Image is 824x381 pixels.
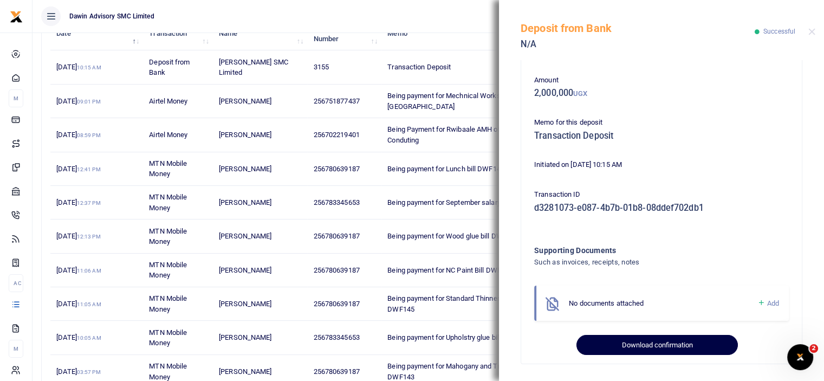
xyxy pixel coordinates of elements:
[219,97,271,105] span: [PERSON_NAME]
[77,132,101,138] small: 08:59 PM
[219,58,288,77] span: [PERSON_NAME] SMC Limited
[534,244,745,256] h4: Supporting Documents
[56,266,101,274] span: [DATE]
[149,58,190,77] span: Deposit from Bank
[56,300,101,308] span: [DATE]
[9,89,23,107] li: M
[56,63,101,71] span: [DATE]
[56,165,100,173] span: [DATE]
[77,301,101,307] small: 11:05 AM
[534,131,789,141] h5: Transaction Deposit
[219,266,271,274] span: [PERSON_NAME]
[149,97,187,105] span: Airtel Money
[10,10,23,23] img: logo-small
[534,189,789,201] p: Transaction ID
[149,362,187,381] span: MTN Mobile Money
[149,294,187,313] span: MTN Mobile Money
[219,232,271,240] span: [PERSON_NAME]
[387,125,543,144] span: Being Payment for Rwibaale AMH office Electircal Conduting
[757,297,779,309] a: Add
[10,12,23,20] a: logo-small logo-large logo-large
[521,22,755,35] h5: Deposit from Bank
[314,198,360,206] span: 256783345653
[77,234,101,240] small: 12:13 PM
[809,344,818,353] span: 2
[9,274,23,292] li: Ac
[77,335,101,341] small: 10:05 AM
[56,367,100,376] span: [DATE]
[219,131,271,139] span: [PERSON_NAME]
[9,340,23,358] li: M
[534,203,789,214] h5: d3281073-e087-4b7b-01b8-08ddef702db1
[77,64,101,70] small: 10:15 AM
[77,369,101,375] small: 03:57 PM
[56,198,100,206] span: [DATE]
[149,159,187,178] span: MTN Mobile Money
[314,131,360,139] span: 256702219401
[314,300,360,308] span: 256780639187
[387,362,534,381] span: Being payment for Mahogany and Transport bill DWF143
[307,17,381,50] th: Account Number: activate to sort column ascending
[521,39,755,50] h5: N/A
[387,165,504,173] span: Being payment for Lunch bill DWF148
[314,165,360,173] span: 256780639187
[534,159,789,171] p: Initiated on [DATE] 10:15 AM
[534,117,789,128] p: Memo for this deposit
[56,232,100,240] span: [DATE]
[219,367,271,376] span: [PERSON_NAME]
[56,131,100,139] span: [DATE]
[77,268,101,274] small: 11:06 AM
[149,131,187,139] span: Airtel Money
[149,227,187,246] span: MTN Mobile Money
[219,165,271,173] span: [PERSON_NAME]
[56,333,101,341] span: [DATE]
[149,193,187,212] span: MTN Mobile Money
[763,28,795,35] span: Successful
[573,89,587,98] small: UGX
[387,63,451,71] span: Transaction Deposit
[767,299,779,307] span: Add
[534,88,789,99] h5: 2,000,000
[219,333,271,341] span: [PERSON_NAME]
[576,335,737,356] button: Download confirmation
[314,63,329,71] span: 3155
[314,266,360,274] span: 256780639187
[569,299,644,307] span: No documents attached
[143,17,213,50] th: Transaction: activate to sort column ascending
[50,17,143,50] th: Date: activate to sort column descending
[387,294,545,313] span: Being payment for Standard Thinner and Primer bill DWF145
[77,200,101,206] small: 12:37 PM
[219,300,271,308] span: [PERSON_NAME]
[387,333,529,341] span: Being payment for Upholstry glue bill DWF144
[149,328,187,347] span: MTN Mobile Money
[534,75,789,86] p: Amount
[65,11,159,21] span: Dawin Advisory SMC Limited
[381,17,565,50] th: Memo: activate to sort column ascending
[77,166,101,172] small: 12:41 PM
[314,232,360,240] span: 256780639187
[56,97,100,105] span: [DATE]
[314,367,360,376] span: 256780639187
[314,97,360,105] span: 256751877437
[387,266,512,274] span: Being payment for NC Paint Bill DWF146
[387,232,518,240] span: Being payment for Wood glue bill DWF147
[77,99,101,105] small: 09:01 PM
[534,256,745,268] h4: Such as invoices, receipts, notes
[314,333,360,341] span: 256783345653
[387,92,508,111] span: Being payment for Mechnical Works at [GEOGRAPHIC_DATA]
[219,198,271,206] span: [PERSON_NAME]
[149,261,187,280] span: MTN Mobile Money
[387,198,540,206] span: Being payment for September salary bill DWF134
[787,344,813,370] iframe: Intercom live chat
[213,17,307,50] th: Name: activate to sort column ascending
[808,28,815,35] button: Close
